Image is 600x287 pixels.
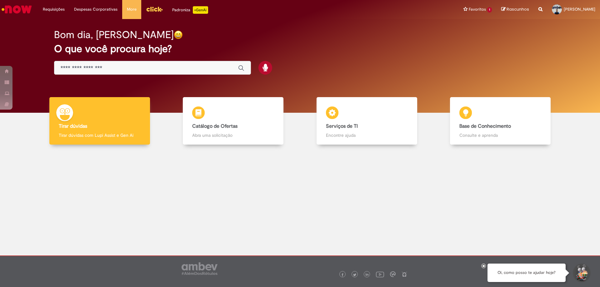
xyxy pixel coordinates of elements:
img: logo_footer_youtube.png [376,270,384,278]
a: Serviços de TI Encontre ajuda [300,97,434,145]
img: ServiceNow [1,3,33,16]
h2: Bom dia, [PERSON_NAME] [54,29,174,40]
p: Tirar dúvidas com Lupi Assist e Gen Ai [59,132,141,138]
b: Catálogo de Ofertas [192,123,237,129]
p: Consulte e aprenda [459,132,541,138]
span: Despesas Corporativas [74,6,117,12]
h2: O que você procura hoje? [54,43,546,54]
img: logo_footer_facebook.png [341,273,344,276]
img: logo_footer_ambev_rotulo_gray.png [182,262,217,275]
b: Tirar dúvidas [59,123,87,129]
span: [PERSON_NAME] [564,7,595,12]
img: logo_footer_naosei.png [402,271,407,277]
img: click_logo_yellow_360x200.png [146,4,163,14]
div: Padroniza [172,6,208,14]
p: Abra uma solicitação [192,132,274,138]
span: 1 [487,7,492,12]
button: Iniciar Conversa de Suporte [572,264,591,282]
span: Requisições [43,6,65,12]
b: Serviços de TI [326,123,358,129]
a: Tirar dúvidas Tirar dúvidas com Lupi Assist e Gen Ai [33,97,167,145]
img: logo_footer_workplace.png [390,271,396,277]
a: Base de Conhecimento Consulte e aprenda [434,97,567,145]
p: Encontre ajuda [326,132,408,138]
b: Base de Conhecimento [459,123,511,129]
img: logo_footer_twitter.png [353,273,356,276]
img: logo_footer_linkedin.png [366,273,369,277]
a: Rascunhos [501,7,529,12]
img: happy-face.png [174,30,183,39]
a: Catálogo de Ofertas Abra uma solicitação [167,97,300,145]
div: Oi, como posso te ajudar hoje? [487,264,566,282]
p: +GenAi [193,6,208,14]
span: More [127,6,137,12]
span: Rascunhos [507,6,529,12]
span: Favoritos [469,6,486,12]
